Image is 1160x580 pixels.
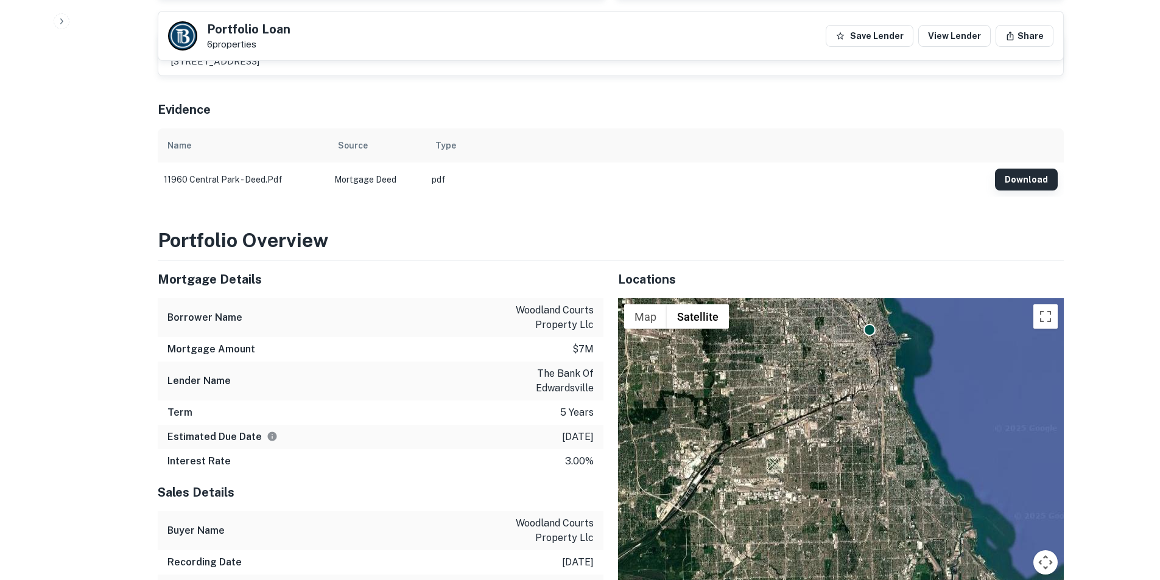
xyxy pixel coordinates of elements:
p: [DATE] [562,430,594,444]
div: scrollable content [158,128,1064,197]
p: woodland courts property llc [484,303,594,332]
p: the bank of edwardsville [484,366,594,396]
button: Show street map [624,304,667,329]
button: Map camera controls [1033,550,1058,575]
button: Toggle fullscreen view [1033,304,1058,329]
td: pdf [426,162,989,197]
h6: Estimated Due Date [167,430,278,444]
h6: Lender Name [167,374,231,388]
h5: Mortgage Details [158,270,603,288]
div: Type [435,138,456,153]
p: [DATE] [562,555,594,570]
p: [STREET_ADDRESS] [170,54,310,69]
h6: Interest Rate [167,454,231,469]
button: Show satellite imagery [667,304,729,329]
h6: Recording Date [167,555,242,570]
p: woodland courts property llc [484,516,594,545]
h5: Corporate Hierarchy [158,9,278,27]
td: Mortgage Deed [328,162,426,197]
h5: Sales Details [158,483,603,501]
td: 11960 central park - deed.pdf [158,162,328,197]
iframe: Chat Widget [1099,483,1160,541]
div: Source [338,138,368,153]
button: Save Lender [826,25,913,47]
h5: Locations [618,270,1064,288]
a: View Lender [918,25,991,47]
h6: Term [167,405,192,420]
p: $7m [572,342,594,357]
h5: Evidence [158,100,211,119]
th: Source [328,128,426,162]
button: Download [995,169,1058,190]
svg: Estimate is based on a standard schedule for this type of loan. [267,431,278,442]
button: Share [996,25,1053,47]
div: Name [167,138,191,153]
th: Type [426,128,989,162]
h6: Buyer Name [167,523,225,538]
h3: Portfolio Overview [158,226,1064,255]
p: 3.00% [565,454,594,469]
p: 6 properties [207,39,290,50]
p: 5 years [560,405,594,420]
h6: Mortgage Amount [167,342,255,357]
h6: Borrower Name [167,310,242,325]
th: Name [158,128,328,162]
h5: Portfolio Loan [207,23,290,35]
